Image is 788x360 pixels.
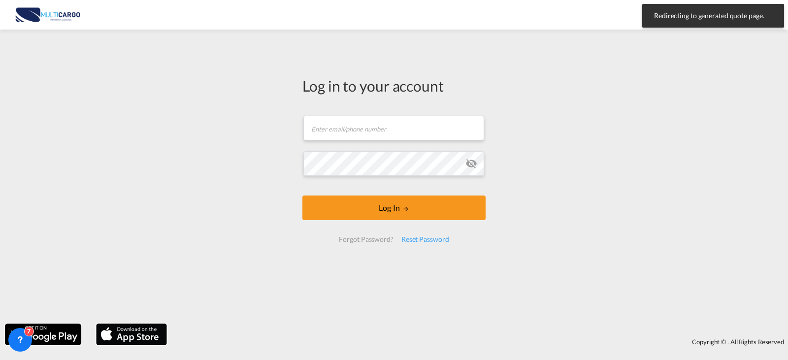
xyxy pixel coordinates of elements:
button: LOGIN [302,196,486,220]
img: google.png [4,323,82,346]
img: apple.png [95,323,168,346]
div: Reset Password [397,230,453,248]
input: Enter email/phone number [303,116,484,140]
md-icon: icon-eye-off [465,158,477,169]
div: Copyright © . All Rights Reserved [172,333,788,350]
span: Redirecting to generated quote page. [651,11,775,21]
img: 82db67801a5411eeacfdbd8acfa81e61.png [15,4,81,26]
div: Log in to your account [302,75,486,96]
div: Forgot Password? [335,230,397,248]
